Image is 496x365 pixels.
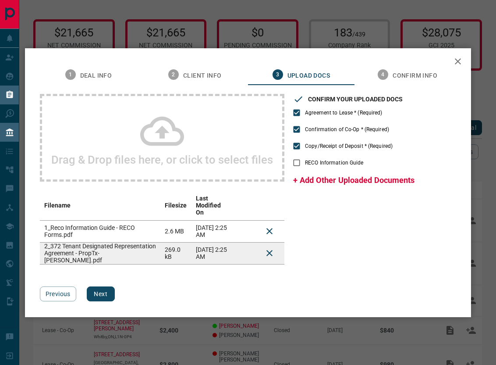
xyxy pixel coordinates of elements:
[276,72,279,78] text: 3
[255,190,284,221] th: delete file action column
[393,72,437,80] span: Confirm Info
[191,190,233,221] th: Last Modified On
[160,220,192,242] td: 2.6 MB
[287,72,330,80] span: Upload Docs
[40,220,160,242] td: 1_Reco Information Guide - RECO Forms.pdf
[308,96,403,103] h3: CONFIRM YOUR UPLOADED DOCS
[40,190,160,221] th: Filename
[191,220,233,242] td: [DATE] 2:25 AM
[293,175,415,185] span: + Add Other Uploaded Documents
[233,190,255,221] th: download action column
[259,221,280,242] button: Delete
[51,153,273,166] h2: Drag & Drop files here, or click to select files
[40,94,284,182] div: Drag & Drop files here, or click to select files
[305,142,393,150] span: Copy/Receipt of Deposit * (Required)
[381,72,384,78] text: 4
[40,242,160,264] td: 2_372 Tenant Designated Representation Agreement - PropTx-[PERSON_NAME].pdf
[183,72,221,80] span: Client Info
[305,125,389,133] span: Confirmation of Co-Op * (Required)
[160,242,192,264] td: 269.0 kB
[69,72,72,78] text: 1
[160,190,192,221] th: Filesize
[172,72,175,78] text: 2
[305,159,363,167] span: RECO Information Guide
[191,242,233,264] td: [DATE] 2:25 AM
[305,109,383,117] span: Agreement to Lease * (Required)
[80,72,112,80] span: Deal Info
[40,286,76,301] button: Previous
[87,286,115,301] button: Next
[259,243,280,264] button: Delete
